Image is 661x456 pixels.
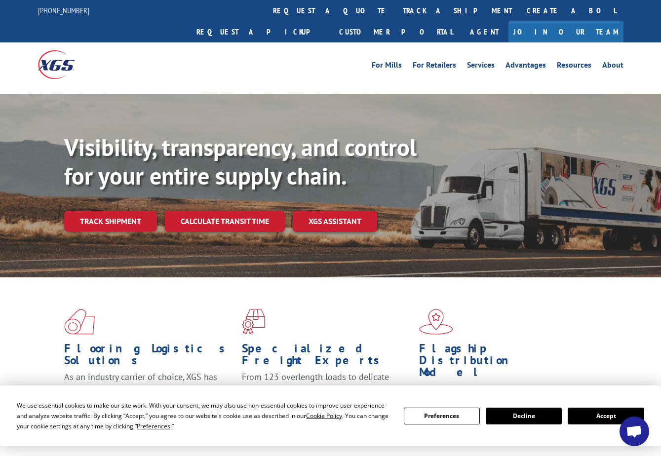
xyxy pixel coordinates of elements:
[38,5,89,15] a: [PHONE_NUMBER]
[372,61,402,72] a: For Mills
[189,21,332,42] a: Request a pickup
[17,400,391,431] div: We use essential cookies to make our site work. With your consent, we may also use non-essential ...
[242,371,412,415] p: From 123 overlength loads to delicate cargo, our experienced staff knows the best way to move you...
[64,132,417,191] b: Visibility, transparency, and control for your entire supply chain.
[568,408,644,424] button: Accept
[486,408,562,424] button: Decline
[413,61,456,72] a: For Retailers
[419,383,574,418] span: Our agile distribution network gives you nationwide inventory management on demand.
[467,61,495,72] a: Services
[64,309,95,335] img: xgs-icon-total-supply-chain-intelligence-red
[242,342,412,371] h1: Specialized Freight Experts
[306,412,342,420] span: Cookie Policy
[508,21,623,42] a: Join Our Team
[460,21,508,42] a: Agent
[64,211,157,231] a: Track shipment
[602,61,623,72] a: About
[64,342,234,371] h1: Flooring Logistics Solutions
[620,417,649,446] div: Open chat
[557,61,591,72] a: Resources
[505,61,546,72] a: Advantages
[137,422,170,430] span: Preferences
[293,211,377,232] a: XGS ASSISTANT
[332,21,460,42] a: Customer Portal
[165,211,285,232] a: Calculate transit time
[419,309,453,335] img: xgs-icon-flagship-distribution-model-red
[64,371,217,406] span: As an industry carrier of choice, XGS has brought innovation and dedication to flooring logistics...
[242,309,265,335] img: xgs-icon-focused-on-flooring-red
[419,342,589,383] h1: Flagship Distribution Model
[404,408,480,424] button: Preferences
